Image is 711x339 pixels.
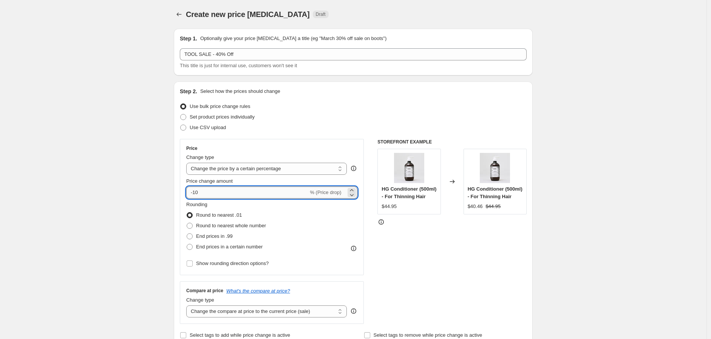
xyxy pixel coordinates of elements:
[350,165,357,172] div: help
[186,145,197,151] h3: Price
[200,88,280,95] p: Select how the prices should change
[190,103,250,109] span: Use bulk price change rules
[190,125,226,130] span: Use CSV upload
[174,9,184,20] button: Price change jobs
[468,203,483,209] span: $40.46
[374,332,482,338] span: Select tags to remove while price change is active
[180,63,297,68] span: This title is just for internal use, customers won't see it
[190,332,290,338] span: Select tags to add while price change is active
[186,297,214,303] span: Change type
[382,186,436,199] span: HG Conditioner (500ml) - For Thinning Hair
[196,233,233,239] span: End prices in .99
[186,288,223,294] h3: Compare at price
[468,186,522,199] span: HG Conditioner (500ml) - For Thinning Hair
[196,223,266,228] span: Round to nearest whole number
[180,48,527,60] input: 30% off holiday sale
[350,307,357,315] div: help
[316,11,326,17] span: Draft
[186,186,308,199] input: -15
[485,203,501,209] span: $44.95
[382,203,397,209] span: $44.95
[196,260,269,266] span: Show rounding direction options?
[190,114,255,120] span: Set product prices individually
[200,35,386,42] p: Optionally give your price [MEDICAL_DATA] a title (eg "March 30% off sale on boots")
[226,288,290,294] button: What's the compare at price?
[186,202,207,207] span: Rounding
[196,244,263,250] span: End prices in a certain number
[186,154,214,160] span: Change type
[196,212,242,218] span: Round to nearest .01
[180,88,197,95] h2: Step 2.
[310,190,341,195] span: % (Price drop)
[186,178,233,184] span: Price change amount
[180,35,197,42] h2: Step 1.
[186,10,310,18] span: Create new price [MEDICAL_DATA]
[394,153,424,183] img: HairGrowthConditioner_500ml_80x.jpg
[480,153,510,183] img: HairGrowthConditioner_500ml_80x.jpg
[377,139,527,145] h6: STOREFRONT EXAMPLE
